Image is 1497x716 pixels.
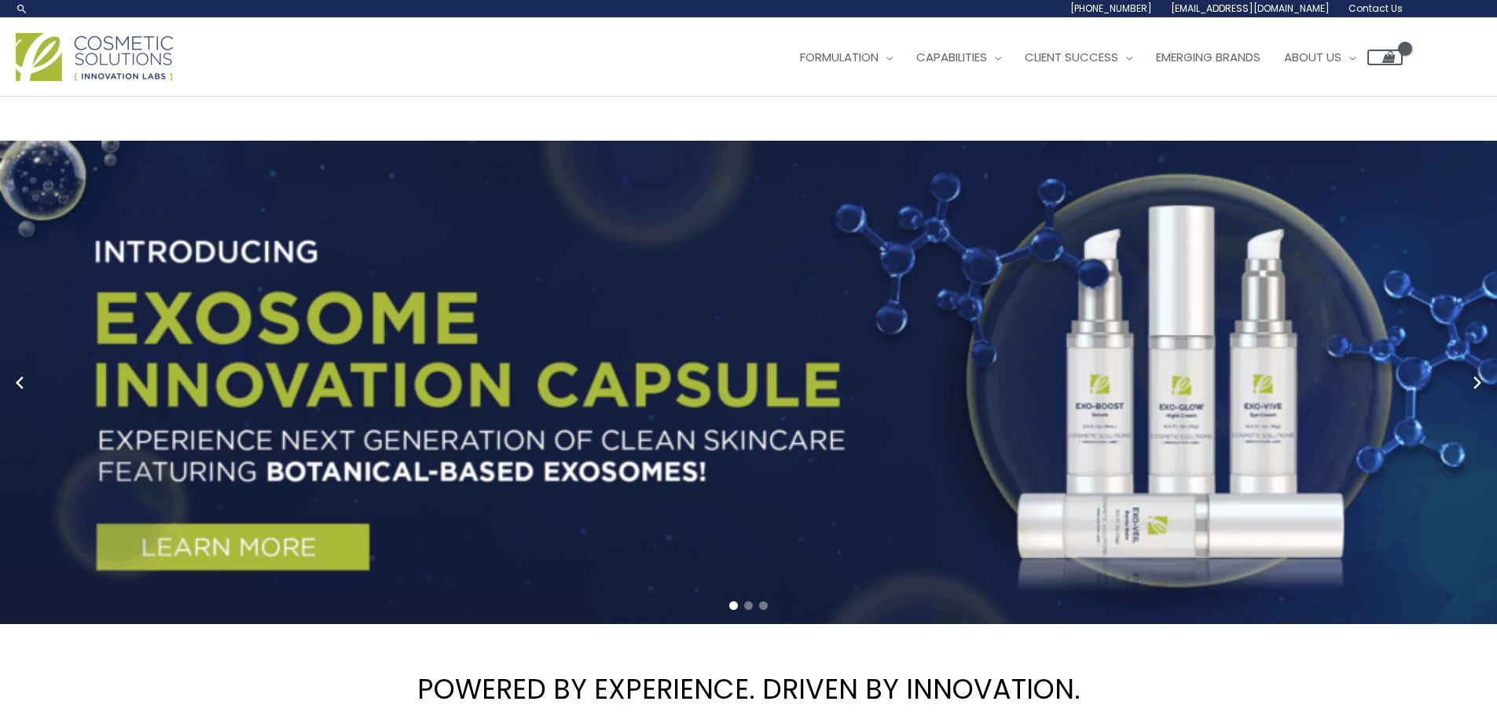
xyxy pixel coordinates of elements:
a: Capabilities [904,34,1013,81]
span: [EMAIL_ADDRESS][DOMAIN_NAME] [1171,2,1330,15]
span: About Us [1284,49,1341,65]
nav: Site Navigation [776,34,1403,81]
a: Emerging Brands [1144,34,1272,81]
a: About Us [1272,34,1367,81]
span: Formulation [800,49,879,65]
a: Client Success [1013,34,1144,81]
img: Cosmetic Solutions Logo [16,33,173,81]
a: View Shopping Cart, empty [1367,50,1403,65]
span: Go to slide 1 [729,601,738,610]
span: Emerging Brands [1156,49,1260,65]
span: [PHONE_NUMBER] [1070,2,1152,15]
span: Go to slide 2 [744,601,753,610]
a: Search icon link [16,2,28,15]
a: Formulation [788,34,904,81]
button: Next slide [1466,371,1489,395]
span: Go to slide 3 [759,601,768,610]
button: Previous slide [8,371,31,395]
span: Contact Us [1348,2,1403,15]
span: Client Success [1025,49,1118,65]
span: Capabilities [916,49,987,65]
